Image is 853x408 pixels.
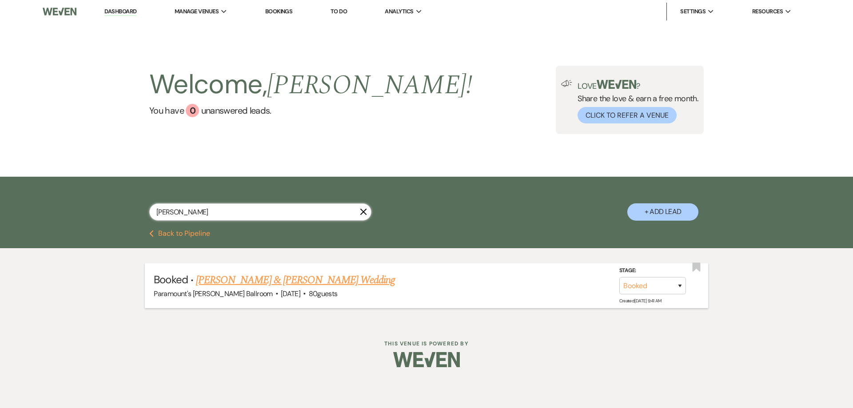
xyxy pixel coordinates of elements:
button: Click to Refer a Venue [578,107,677,123]
span: Settings [680,7,706,16]
input: Search by name, event date, email address or phone number [149,203,371,221]
a: You have 0 unanswered leads. [149,104,472,117]
span: [DATE] [281,289,300,298]
button: + Add Lead [627,203,698,221]
img: Weven Logo [393,344,460,375]
a: To Do [331,8,347,15]
span: 80 guests [309,289,338,298]
span: Booked [154,273,187,286]
a: Bookings [265,8,293,15]
span: [PERSON_NAME] ! [267,65,472,106]
a: Dashboard [104,8,136,16]
img: weven-logo-green.svg [597,80,636,89]
p: Love ? [578,80,698,90]
img: loud-speaker-illustration.svg [561,80,572,87]
a: [PERSON_NAME] & [PERSON_NAME] Wedding [196,272,395,288]
button: Back to Pipeline [149,230,210,237]
span: Paramount's [PERSON_NAME] Ballroom [154,289,272,298]
div: 0 [186,104,199,117]
span: Created: [DATE] 9:41 AM [619,298,662,304]
img: Weven Logo [43,2,76,21]
span: Analytics [385,7,413,16]
h2: Welcome, [149,66,472,104]
div: Share the love & earn a free month. [572,80,698,123]
span: Manage Venues [175,7,219,16]
label: Stage: [619,265,686,275]
span: Resources [752,7,783,16]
